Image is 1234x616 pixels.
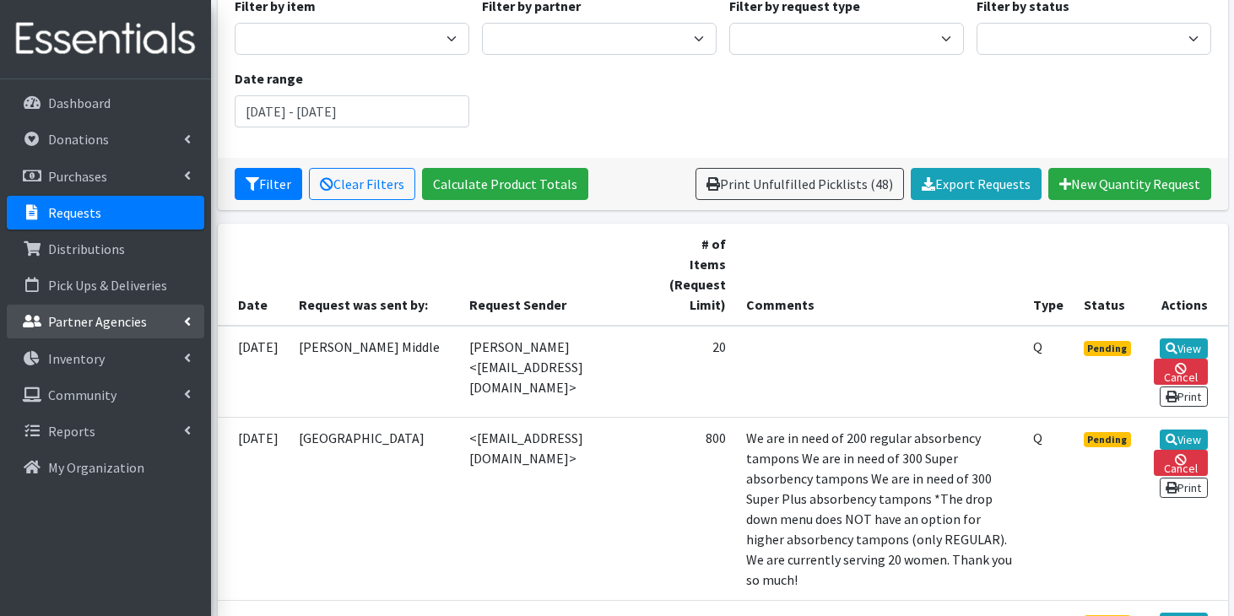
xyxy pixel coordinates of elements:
[1144,224,1227,326] th: Actions
[736,224,1022,326] th: Comments
[1160,338,1208,359] a: View
[1154,359,1207,385] a: Cancel
[48,204,101,221] p: Requests
[48,168,107,185] p: Purchases
[309,168,415,200] a: Clear Filters
[48,277,167,294] p: Pick Ups & Deliveries
[653,326,737,418] td: 20
[459,417,653,600] td: <[EMAIL_ADDRESS][DOMAIN_NAME]>
[1160,430,1208,450] a: View
[1074,224,1145,326] th: Status
[48,131,109,148] p: Donations
[7,122,204,156] a: Donations
[48,350,105,367] p: Inventory
[235,68,303,89] label: Date range
[7,11,204,68] img: HumanEssentials
[7,196,204,230] a: Requests
[48,423,95,440] p: Reports
[695,168,904,200] a: Print Unfulfilled Picklists (48)
[48,95,111,111] p: Dashboard
[1154,450,1207,476] a: Cancel
[911,168,1042,200] a: Export Requests
[235,95,469,127] input: January 1, 2011 - December 31, 2011
[218,417,289,600] td: [DATE]
[1160,386,1208,407] a: Print
[459,326,653,418] td: [PERSON_NAME] <[EMAIL_ADDRESS][DOMAIN_NAME]>
[1033,338,1042,355] abbr: Quantity
[289,326,459,418] td: [PERSON_NAME] Middle
[218,224,289,326] th: Date
[48,240,125,257] p: Distributions
[422,168,588,200] a: Calculate Product Totals
[7,86,204,120] a: Dashboard
[7,378,204,412] a: Community
[48,459,144,476] p: My Organization
[1084,341,1132,356] span: Pending
[653,224,737,326] th: # of Items (Request Limit)
[7,305,204,338] a: Partner Agencies
[736,417,1022,600] td: We are in need of 200 regular absorbency tampons We are in need of 300 Super absorbency tampons W...
[1160,478,1208,498] a: Print
[7,342,204,376] a: Inventory
[1033,430,1042,446] abbr: Quantity
[289,417,459,600] td: [GEOGRAPHIC_DATA]
[1048,168,1211,200] a: New Quantity Request
[7,159,204,193] a: Purchases
[289,224,459,326] th: Request was sent by:
[1023,224,1074,326] th: Type
[235,168,302,200] button: Filter
[1084,432,1132,447] span: Pending
[7,268,204,302] a: Pick Ups & Deliveries
[48,386,116,403] p: Community
[7,414,204,448] a: Reports
[48,313,147,330] p: Partner Agencies
[653,417,737,600] td: 800
[7,451,204,484] a: My Organization
[7,232,204,266] a: Distributions
[459,224,653,326] th: Request Sender
[218,326,289,418] td: [DATE]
